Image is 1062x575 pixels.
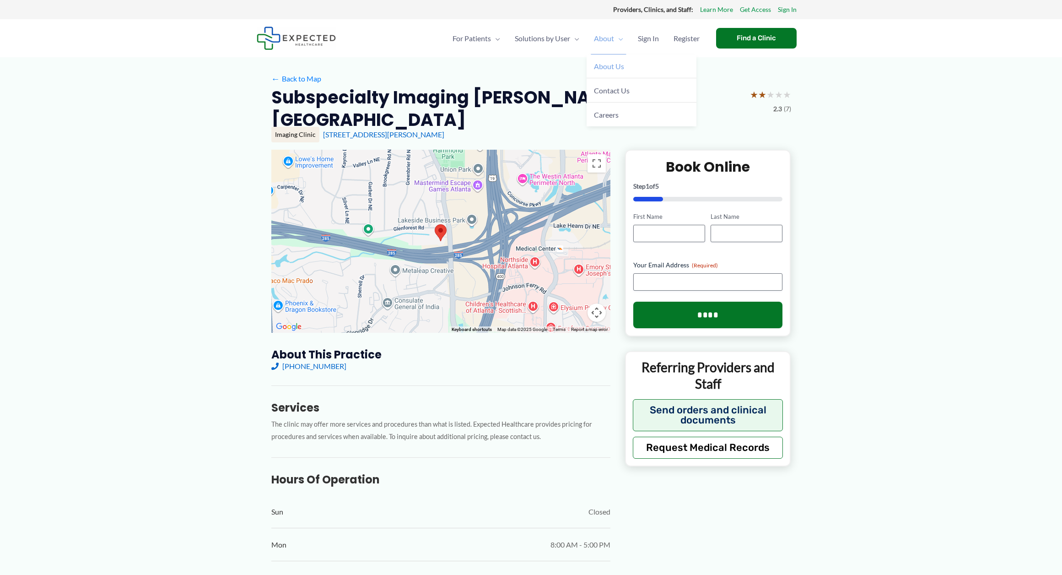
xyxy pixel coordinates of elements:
[497,327,547,332] span: Map data ©2025 Google
[271,127,319,142] div: Imaging Clinic
[452,326,492,333] button: Keyboard shortcuts
[571,327,608,332] a: Report a map error
[257,27,336,50] img: Expected Healthcare Logo - side, dark font, small
[666,22,707,54] a: Register
[778,4,797,16] a: Sign In
[633,212,705,221] label: First Name
[445,22,507,54] a: For PatientsMenu Toggle
[515,22,570,54] span: Solutions by User
[271,74,280,83] span: ←
[570,22,579,54] span: Menu Toggle
[271,538,286,552] span: Mon
[594,110,619,119] span: Careers
[613,5,693,13] strong: Providers, Clinics, and Staff:
[700,4,733,16] a: Learn More
[271,72,321,86] a: ←Back to Map
[491,22,500,54] span: Menu Toggle
[594,86,630,95] span: Contact Us
[588,505,610,519] span: Closed
[783,86,791,103] span: ★
[587,78,696,103] a: Contact Us
[711,212,782,221] label: Last Name
[507,22,587,54] a: Solutions by UserMenu Toggle
[274,321,304,333] img: Google
[594,62,624,71] span: About Us
[588,154,606,173] button: Toggle fullscreen view
[758,86,766,103] span: ★
[633,158,783,176] h2: Book Online
[784,103,791,115] span: (7)
[550,538,610,552] span: 8:00 AM - 5:00 PM
[633,359,783,392] p: Referring Providers and Staff
[271,86,743,131] h2: Subspecialty Imaging [PERSON_NAME][GEOGRAPHIC_DATA]
[775,86,783,103] span: ★
[633,183,783,190] p: Step of
[588,304,606,322] button: Map camera controls
[274,321,304,333] a: Open this area in Google Maps (opens a new window)
[445,22,707,54] nav: Primary Site Navigation
[594,22,614,54] span: About
[587,22,631,54] a: AboutMenu Toggle
[631,22,666,54] a: Sign In
[587,54,696,79] a: About Us
[766,86,775,103] span: ★
[692,262,718,269] span: (Required)
[587,103,696,126] a: Careers
[674,22,700,54] span: Register
[646,182,649,190] span: 1
[271,401,610,415] h3: Services
[614,22,623,54] span: Menu Toggle
[271,472,610,487] h3: Hours of Operation
[271,505,283,519] span: Sun
[655,182,659,190] span: 5
[716,28,797,49] a: Find a Clinic
[271,347,610,362] h3: About this practice
[453,22,491,54] span: For Patients
[271,418,610,443] p: The clinic may offer more services and procedures than what is listed. Expected Healthcare provid...
[740,4,771,16] a: Get Access
[633,437,783,459] button: Request Medical Records
[773,103,782,115] span: 2.3
[323,130,444,139] a: [STREET_ADDRESS][PERSON_NAME]
[271,362,346,370] a: [PHONE_NUMBER]
[750,86,758,103] span: ★
[633,399,783,431] button: Send orders and clinical documents
[633,260,783,270] label: Your Email Address
[553,327,566,332] a: Terms (opens in new tab)
[638,22,659,54] span: Sign In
